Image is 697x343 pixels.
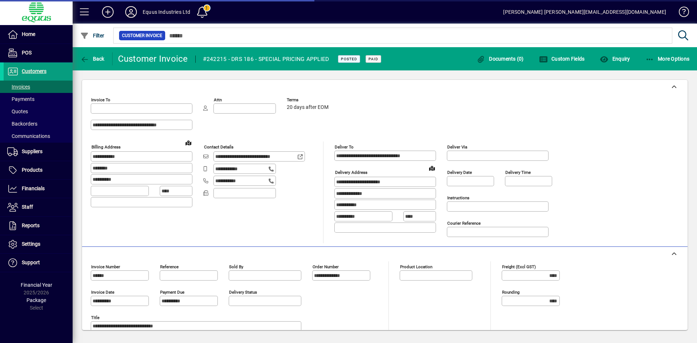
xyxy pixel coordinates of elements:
[287,98,330,102] span: Terms
[4,235,73,253] a: Settings
[7,109,28,114] span: Quotes
[335,144,354,150] mat-label: Deliver To
[4,105,73,118] a: Quotes
[598,52,632,65] button: Enquiry
[502,290,519,295] mat-label: Rounding
[477,56,524,62] span: Documents (0)
[539,56,585,62] span: Custom Fields
[22,50,32,56] span: POS
[203,53,329,65] div: #242215 - DRS 186 - SPECIAL PRICING APPLIED
[645,56,690,62] span: More Options
[22,185,45,191] span: Financials
[22,260,40,265] span: Support
[4,217,73,235] a: Reports
[447,221,481,226] mat-label: Courier Reference
[78,52,106,65] button: Back
[22,148,42,154] span: Suppliers
[27,297,46,303] span: Package
[22,204,33,210] span: Staff
[4,81,73,93] a: Invoices
[313,264,339,269] mat-label: Order number
[505,170,531,175] mat-label: Delivery time
[78,29,106,42] button: Filter
[160,264,179,269] mat-label: Reference
[91,97,110,102] mat-label: Invoice To
[4,118,73,130] a: Backorders
[7,96,34,102] span: Payments
[22,68,46,74] span: Customers
[502,264,536,269] mat-label: Freight (excl GST)
[4,25,73,44] a: Home
[426,162,438,174] a: View on map
[4,130,73,142] a: Communications
[287,105,329,110] span: 20 days after EOM
[4,254,73,272] a: Support
[119,5,143,19] button: Profile
[4,180,73,198] a: Financials
[400,264,432,269] mat-label: Product location
[447,170,472,175] mat-label: Delivery date
[475,52,526,65] button: Documents (0)
[96,5,119,19] button: Add
[80,33,105,38] span: Filter
[644,52,692,65] button: More Options
[4,143,73,161] a: Suppliers
[21,282,52,288] span: Financial Year
[22,222,40,228] span: Reports
[4,198,73,216] a: Staff
[447,144,467,150] mat-label: Deliver via
[7,84,30,90] span: Invoices
[118,53,188,65] div: Customer Invoice
[80,56,105,62] span: Back
[22,241,40,247] span: Settings
[122,32,162,39] span: Customer Invoice
[537,52,587,65] button: Custom Fields
[22,31,35,37] span: Home
[447,195,469,200] mat-label: Instructions
[183,137,194,148] a: View on map
[214,97,222,102] mat-label: Attn
[22,167,42,173] span: Products
[600,56,630,62] span: Enquiry
[91,290,114,295] mat-label: Invoice date
[341,57,357,61] span: Posted
[7,121,37,127] span: Backorders
[4,44,73,62] a: POS
[7,133,50,139] span: Communications
[73,52,113,65] app-page-header-button: Back
[673,1,688,25] a: Knowledge Base
[4,93,73,105] a: Payments
[91,315,99,320] mat-label: Title
[160,290,184,295] mat-label: Payment due
[368,57,378,61] span: Paid
[229,264,243,269] mat-label: Sold by
[503,6,666,18] div: [PERSON_NAME] [PERSON_NAME][EMAIL_ADDRESS][DOMAIN_NAME]
[143,6,191,18] div: Equus Industries Ltd
[229,290,257,295] mat-label: Delivery status
[91,264,120,269] mat-label: Invoice number
[4,161,73,179] a: Products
